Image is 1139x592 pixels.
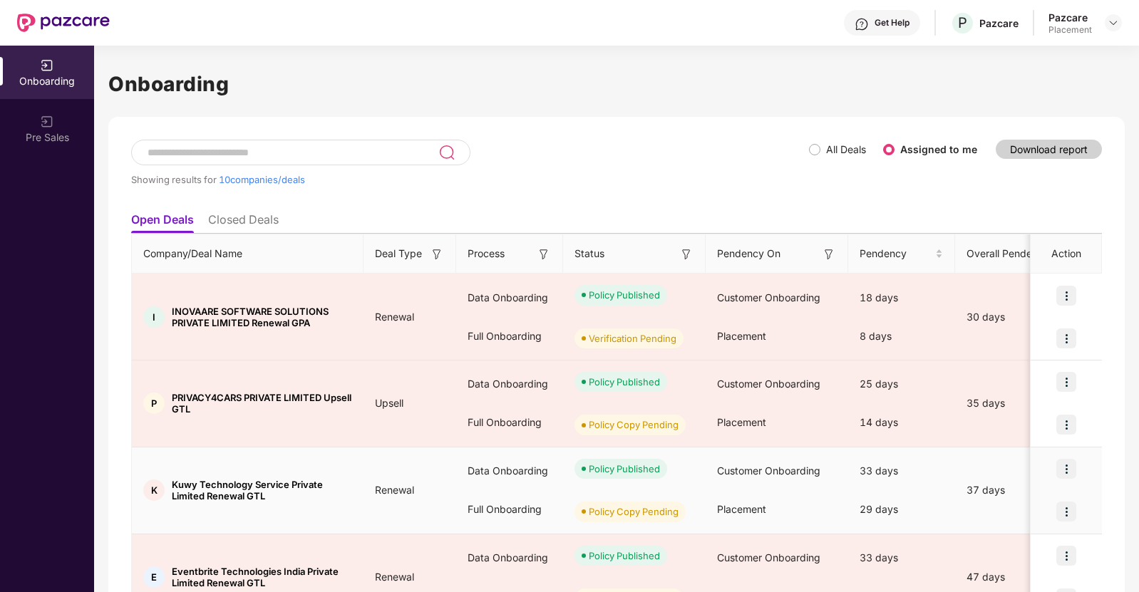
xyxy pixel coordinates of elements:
div: Showing results for [131,174,809,185]
h1: Onboarding [108,68,1125,100]
span: P [958,14,967,31]
span: Renewal [364,484,426,496]
div: Policy Published [589,375,660,389]
div: 18 days [848,279,955,317]
div: Data Onboarding [456,452,563,490]
div: Full Onboarding [456,317,563,355]
img: New Pazcare Logo [17,14,110,32]
div: Full Onboarding [456,403,563,442]
img: icon [1056,546,1076,566]
img: svg+xml;base64,PHN2ZyBpZD0iRHJvcGRvd24tMzJ4MzIiIHhtbG5zPSJodHRwOi8vd3d3LnczLm9yZy8yMDAwL3N2ZyIgd2... [1108,17,1119,28]
img: icon [1056,286,1076,306]
div: Data Onboarding [456,539,563,577]
span: Renewal [364,571,426,583]
li: Closed Deals [208,212,279,233]
th: Pendency [848,234,955,274]
div: K [143,479,165,501]
div: 30 days [955,309,1076,325]
span: Upsell [364,397,415,409]
div: Policy Published [589,549,660,563]
div: Policy Published [589,288,660,302]
div: 33 days [848,452,955,490]
button: Download report [996,140,1102,159]
img: svg+xml;base64,PHN2ZyB3aWR0aD0iMTYiIGhlaWdodD0iMTYiIHZpZXdCb3g9IjAgMCAxNiAxNiIgZmlsbD0ibm9uZSIgeG... [430,247,444,261]
img: svg+xml;base64,PHN2ZyB3aWR0aD0iMjQiIGhlaWdodD0iMjUiIHZpZXdCb3g9IjAgMCAyNCAyNSIgZmlsbD0ibm9uZSIgeG... [438,144,455,161]
div: Pazcare [1048,11,1092,24]
span: Pendency On [717,246,780,261]
div: P [143,393,165,414]
div: 33 days [848,539,955,577]
img: svg+xml;base64,PHN2ZyBpZD0iSGVscC0zMngzMiIgeG1sbnM9Imh0dHA6Ly93d3cudzMub3JnLzIwMDAvc3ZnIiB3aWR0aD... [855,17,869,31]
span: Status [574,246,604,261]
img: icon [1056,502,1076,521]
div: 29 days [848,490,955,529]
div: Data Onboarding [456,279,563,317]
div: E [143,566,165,588]
th: Overall Pendency [955,234,1076,274]
span: 10 companies/deals [219,174,305,185]
div: 8 days [848,317,955,355]
div: Placement [1048,24,1092,36]
span: Customer Onboarding [717,464,820,477]
img: svg+xml;base64,PHN2ZyB3aWR0aD0iMjAiIGhlaWdodD0iMjAiIHZpZXdCb3g9IjAgMCAyMCAyMCIgZmlsbD0ibm9uZSIgeG... [40,58,54,73]
th: Company/Deal Name [132,234,364,274]
span: Kuwy Technology Service Private Limited Renewal GTL [172,479,352,502]
span: Customer Onboarding [717,378,820,390]
div: 47 days [955,569,1076,585]
div: 37 days [955,482,1076,498]
th: Action [1031,234,1102,274]
img: icon [1056,328,1076,348]
li: Open Deals [131,212,194,233]
div: 25 days [848,365,955,403]
div: Get Help [875,17,909,28]
img: svg+xml;base64,PHN2ZyB3aWR0aD0iMTYiIGhlaWdodD0iMTYiIHZpZXdCb3g9IjAgMCAxNiAxNiIgZmlsbD0ibm9uZSIgeG... [822,247,836,261]
div: 14 days [848,403,955,442]
img: svg+xml;base64,PHN2ZyB3aWR0aD0iMTYiIGhlaWdodD0iMTYiIHZpZXdCb3g9IjAgMCAxNiAxNiIgZmlsbD0ibm9uZSIgeG... [679,247,694,261]
div: Policy Published [589,462,660,476]
span: PRIVACY4CARS PRIVATE LIMITED Upsell GTL [172,392,352,415]
div: Verification Pending [589,331,676,346]
div: Policy Copy Pending [589,504,679,519]
img: icon [1056,459,1076,479]
span: Customer Onboarding [717,291,820,303]
div: Pazcare [979,16,1019,30]
span: Renewal [364,311,426,323]
span: Eventbrite Technologies India Private Limited Renewal GTL [172,566,352,588]
span: Placement [717,330,766,342]
label: Assigned to me [900,143,977,155]
span: Customer Onboarding [717,551,820,564]
div: I [143,306,165,328]
span: Deal Type [375,246,422,261]
span: Placement [717,416,766,428]
img: svg+xml;base64,PHN2ZyB3aWR0aD0iMTYiIGhlaWdodD0iMTYiIHZpZXdCb3g9IjAgMCAxNiAxNiIgZmlsbD0ibm9uZSIgeG... [537,247,551,261]
span: Placement [717,503,766,515]
img: svg+xml;base64,PHN2ZyB3aWR0aD0iMjAiIGhlaWdodD0iMjAiIHZpZXdCb3g9IjAgMCAyMCAyMCIgZmlsbD0ibm9uZSIgeG... [40,115,54,129]
span: Pendency [860,246,932,261]
div: 35 days [955,395,1076,411]
div: Data Onboarding [456,365,563,403]
span: INOVAARE SOFTWARE SOLUTIONS PRIVATE LIMITED Renewal GPA [172,306,352,328]
span: Process [468,246,505,261]
label: All Deals [826,143,866,155]
img: icon [1056,415,1076,435]
img: icon [1056,372,1076,392]
div: Policy Copy Pending [589,417,679,432]
div: Full Onboarding [456,490,563,529]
